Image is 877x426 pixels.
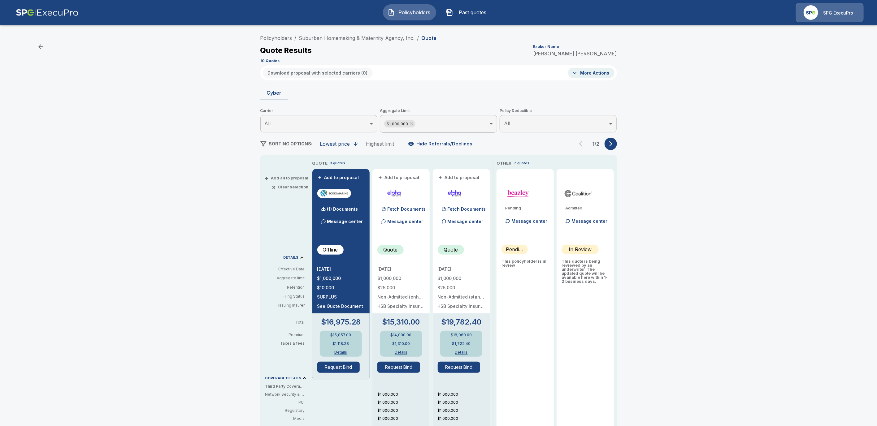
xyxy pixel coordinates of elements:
span: + [265,176,269,180]
p: Fetch Documents [448,207,486,211]
p: $1,000,000 [317,276,365,281]
p: Message center [448,218,484,225]
span: All [504,120,510,127]
p: HSB Specialty Insurance Company: rated "A++" by A.M. Best (20%), AXIS Surplus Insurance Company: ... [438,304,485,308]
p: Retention [265,285,305,290]
button: +Add to proposal [317,174,361,181]
p: Message center [571,218,607,224]
p: [PERSON_NAME] [PERSON_NAME] [533,51,617,56]
p: This policyholder is in review [501,259,549,267]
button: Download proposal with selected carriers (0) [263,68,373,78]
img: tmhcccyber [320,189,349,198]
img: beazleycyber [504,189,533,198]
p: $1,000,000 [377,408,430,413]
span: Policy Deductible [500,108,617,114]
p: Message center [511,218,547,224]
p: $1,000,000 [438,276,485,281]
p: Media [265,416,305,421]
p: Network Security & Privacy Liability [265,392,305,397]
p: Aggregate limit [265,275,305,281]
span: + [439,175,442,180]
p: Pending [506,246,523,253]
button: Details [328,351,353,354]
span: + [378,175,382,180]
p: $25,000 [438,286,485,290]
li: / [295,34,297,42]
p: See Quote Document [317,304,365,308]
span: Request Bind [377,362,425,373]
p: $1,000,000 [438,408,490,413]
p: $1,000,000 [377,400,430,405]
span: $1,000,000 [384,120,410,127]
img: Policyholders Icon [388,9,395,16]
span: Request Bind [317,362,365,373]
p: Admitted [565,206,609,210]
p: $19,782.40 [441,318,481,326]
p: Fetch Documents [387,207,426,211]
p: Quote [422,36,437,41]
p: Offline [323,246,338,253]
p: Quote Results [260,47,312,54]
p: $1,000,000 [438,416,490,421]
p: [DATE] [317,267,365,271]
p: Total [265,321,310,324]
p: Pending [505,206,549,210]
p: Effective Date [265,266,305,272]
div: $1,000,000 [384,120,415,127]
div: Lowest price [320,141,350,147]
p: (1) Documents [327,207,358,211]
p: DETAILS [284,256,299,259]
span: × [272,185,276,189]
p: $1,000,000 [377,416,430,421]
button: Policyholders IconPolicyholders [383,4,436,20]
p: $15,310.00 [382,318,420,326]
span: + [318,175,322,180]
p: Premium [265,333,310,337]
a: Suburban Homemaking & Maternity Agency, Inc. [299,35,415,41]
div: Highest limit [366,141,394,147]
p: 10 Quotes [260,59,280,63]
p: QUOTE [312,160,328,166]
p: $14,000.00 [391,333,412,337]
p: 3 quotes [330,161,345,166]
p: HSB Specialty Insurance Company: rated "A++" by A.M. Best (20%), AXIS Surplus Insurance Company: ... [377,304,425,308]
button: Details [449,351,474,354]
img: Past quotes Icon [446,9,453,16]
p: Regulatory [265,408,305,413]
img: Agency Icon [804,5,818,20]
p: PCI [265,400,305,405]
span: Carrier [260,108,378,114]
p: This quote is being reviewed by an underwriter. The updated quote will be available here within 1... [562,259,609,283]
p: [DATE] [377,267,425,271]
a: Policyholders [260,35,292,41]
button: Request Bind [377,362,420,373]
p: $1,000,000 [438,392,490,397]
p: Taxes & fees [265,342,310,345]
p: $16,975.28 [321,318,361,326]
p: $1,000,000 [377,276,425,281]
p: SPG ExecuPro [823,10,853,16]
p: Non-Admitted (standard) [438,295,485,299]
p: $1,000,000 [438,400,490,405]
span: SORTING OPTIONS: [269,141,313,146]
button: ×Clear selection [273,185,309,189]
button: Past quotes IconPast quotes [441,4,494,20]
span: Policyholders [397,9,432,16]
p: $1,310.00 [392,342,410,346]
img: coalitioncyberadmitted [564,189,593,198]
img: AA Logo [16,3,79,22]
a: Agency IconSPG ExecuPro [796,3,864,22]
button: Hide Referrals/Declines [407,138,475,150]
p: [DATE] [438,267,485,271]
button: +Add to proposal [438,174,481,181]
span: Past quotes [456,9,490,16]
p: In Review [569,246,592,253]
p: $1,722.40 [452,342,471,346]
p: Broker Name [533,45,559,49]
p: Non-Admitted (enhanced) [377,295,425,299]
button: +Add to proposal [377,174,421,181]
p: Message center [327,218,363,225]
img: elphacyberenhanced [380,189,409,198]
